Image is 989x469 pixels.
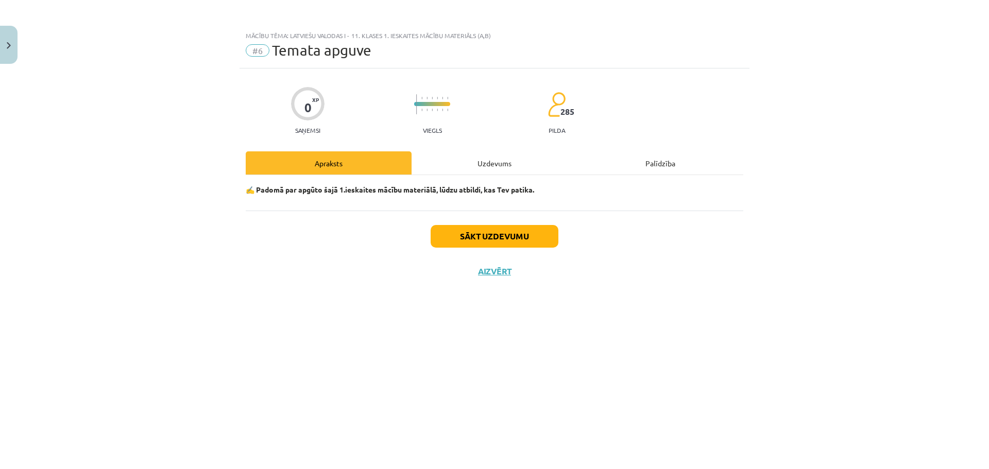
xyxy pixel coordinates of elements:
[447,97,448,99] img: icon-short-line-57e1e144782c952c97e751825c79c345078a6d821885a25fce030b3d8c18986b.svg
[442,109,443,111] img: icon-short-line-57e1e144782c952c97e751825c79c345078a6d821885a25fce030b3d8c18986b.svg
[272,42,371,59] span: Temata apguve
[442,97,443,99] img: icon-short-line-57e1e144782c952c97e751825c79c345078a6d821885a25fce030b3d8c18986b.svg
[246,44,269,57] span: #6
[421,109,422,111] img: icon-short-line-57e1e144782c952c97e751825c79c345078a6d821885a25fce030b3d8c18986b.svg
[548,92,566,117] img: students-c634bb4e5e11cddfef0936a35e636f08e4e9abd3cc4e673bd6f9a4125e45ecb1.svg
[416,94,417,114] img: icon-long-line-d9ea69661e0d244f92f715978eff75569469978d946b2353a9bb055b3ed8787d.svg
[437,109,438,111] img: icon-short-line-57e1e144782c952c97e751825c79c345078a6d821885a25fce030b3d8c18986b.svg
[246,32,743,39] div: Mācību tēma: Latviešu valodas i - 11. klases 1. ieskaites mācību materiāls (a,b)
[423,127,442,134] p: Viegls
[475,266,514,276] button: Aizvērt
[304,100,312,115] div: 0
[427,97,428,99] img: icon-short-line-57e1e144782c952c97e751825c79c345078a6d821885a25fce030b3d8c18986b.svg
[246,185,534,194] strong: ✍️ Padomā par apgūto šajā 1.ieskaites mācību materiālā, lūdzu atbildi, kas Tev patika.
[577,151,743,175] div: Palīdzība
[246,151,412,175] div: Apraksts
[432,97,433,99] img: icon-short-line-57e1e144782c952c97e751825c79c345078a6d821885a25fce030b3d8c18986b.svg
[312,97,319,102] span: XP
[291,127,325,134] p: Saņemsi
[437,97,438,99] img: icon-short-line-57e1e144782c952c97e751825c79c345078a6d821885a25fce030b3d8c18986b.svg
[412,151,577,175] div: Uzdevums
[427,109,428,111] img: icon-short-line-57e1e144782c952c97e751825c79c345078a6d821885a25fce030b3d8c18986b.svg
[7,42,11,49] img: icon-close-lesson-0947bae3869378f0d4975bcd49f059093ad1ed9edebbc8119c70593378902aed.svg
[421,97,422,99] img: icon-short-line-57e1e144782c952c97e751825c79c345078a6d821885a25fce030b3d8c18986b.svg
[447,109,448,111] img: icon-short-line-57e1e144782c952c97e751825c79c345078a6d821885a25fce030b3d8c18986b.svg
[560,107,574,116] span: 285
[549,127,565,134] p: pilda
[431,225,558,248] button: Sākt uzdevumu
[432,109,433,111] img: icon-short-line-57e1e144782c952c97e751825c79c345078a6d821885a25fce030b3d8c18986b.svg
